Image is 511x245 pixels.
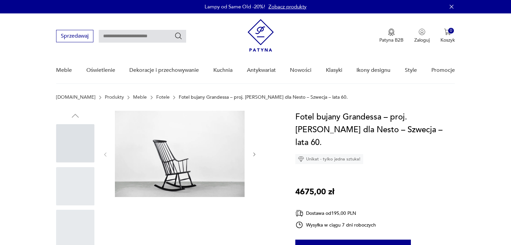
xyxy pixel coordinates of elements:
[290,57,311,83] a: Nowości
[431,57,455,83] a: Promocje
[388,29,395,36] img: Ikona medalu
[56,57,72,83] a: Meble
[379,37,403,43] p: Patyna B2B
[295,111,455,149] h1: Fotel bujany Grandessa – proj. [PERSON_NAME] dla Nesto – Szwecja – lata 60.
[129,57,199,83] a: Dekoracje i przechowywanie
[268,3,306,10] a: Zobacz produkty
[295,186,334,198] p: 4675,00 zł
[414,29,430,43] button: Zaloguj
[179,95,348,100] p: Fotel bujany Grandessa – proj. [PERSON_NAME] dla Nesto – Szwecja – lata 60.
[440,37,455,43] p: Koszyk
[56,95,95,100] a: [DOMAIN_NAME]
[115,111,245,197] img: Zdjęcie produktu Fotel bujany Grandessa – proj. Lena Larsson dla Nesto – Szwecja – lata 60.
[205,3,265,10] p: Lampy od Same Old -20%!
[156,95,170,100] a: Fotele
[379,29,403,43] button: Patyna B2B
[295,209,376,217] div: Dostawa od 195,00 PLN
[448,28,454,34] div: 0
[419,29,425,35] img: Ikonka użytkownika
[295,209,303,217] img: Ikona dostawy
[295,221,376,229] div: Wysyłka w ciągu 7 dni roboczych
[405,57,417,83] a: Style
[247,57,276,83] a: Antykwariat
[105,95,124,100] a: Produkty
[56,34,93,39] a: Sprzedawaj
[56,30,93,42] button: Sprzedawaj
[174,32,182,40] button: Szukaj
[444,29,451,35] img: Ikona koszyka
[440,29,455,43] button: 0Koszyk
[86,57,115,83] a: Oświetlenie
[133,95,147,100] a: Meble
[248,19,274,52] img: Patyna - sklep z meblami i dekoracjami vintage
[379,29,403,43] a: Ikona medaluPatyna B2B
[356,57,390,83] a: Ikony designu
[414,37,430,43] p: Zaloguj
[326,57,342,83] a: Klasyki
[213,57,232,83] a: Kuchnia
[295,154,363,164] div: Unikat - tylko jedna sztuka!
[298,156,304,162] img: Ikona diamentu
